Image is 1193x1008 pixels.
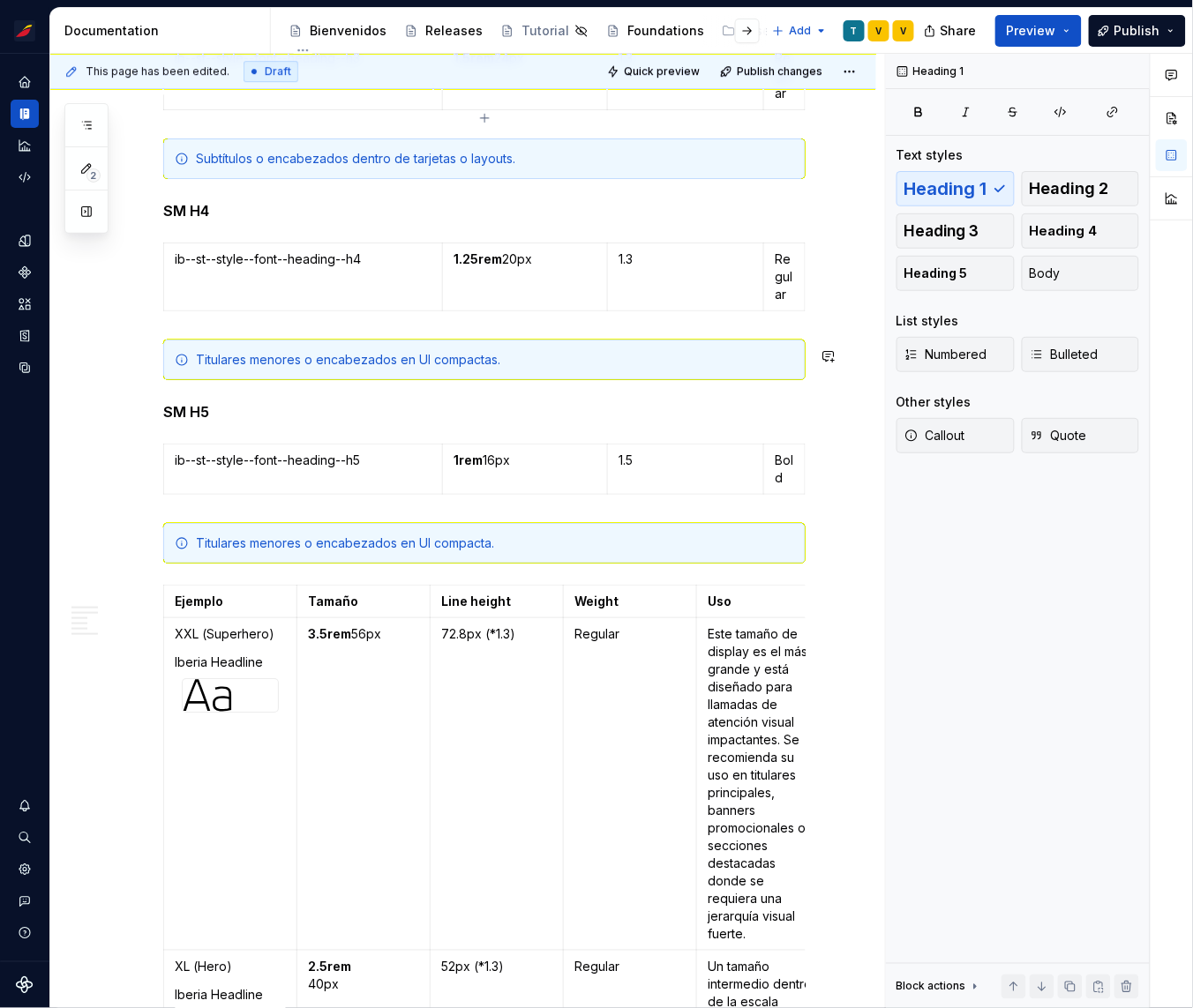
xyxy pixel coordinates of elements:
[308,625,419,643] p: 56px
[11,131,39,160] a: Analytics
[454,251,502,266] strong: 1.25rem
[1030,427,1087,444] span: Quote
[196,150,794,168] div: Subtítulos o encabezados dentro de tarjetas o layouts.
[441,625,552,643] p: 72.8px (*1.3)
[897,337,1015,372] button: Numbered
[11,258,39,287] a: Components
[708,625,819,943] p: Este tamaño de display es el más grande y está diseñado para llamadas de atención visual impactan...
[308,958,419,993] p: 40px
[163,202,209,220] strong: SM H4
[574,594,619,609] strong: Weight
[775,250,794,303] p: Regular
[1114,22,1160,40] span: Publish
[624,64,700,78] span: Quick preview
[14,20,35,41] img: 55604660-494d-44a9-beb2-692398e9940a.png
[441,958,552,975] p: 52px (*1.3)
[574,625,686,643] p: Regular
[86,168,101,183] span: 2
[904,222,979,240] span: Heading 3
[183,679,232,712] img: 0e418b98-c39a-46ce-b85a-685528b1665b.svg
[627,22,704,40] div: Foundations
[11,100,39,128] a: Documentation
[1022,213,1140,249] button: Heading 4
[897,312,959,330] div: List styles
[1022,337,1140,372] button: Bulleted
[619,250,753,268] p: 1.3
[64,22,263,40] div: Documentation
[775,452,794,487] p: Bold
[441,594,511,609] strong: Line height
[1089,15,1186,47] button: Publish
[904,265,968,282] span: Heading 5
[425,22,483,40] div: Releases
[11,792,39,820] button: Notifications
[11,163,39,191] a: Code automation
[1022,171,1140,206] button: Heading 2
[86,64,229,78] span: This page has been edited.
[175,653,286,671] p: Iberia Headline
[493,17,596,45] a: Tutorial
[175,452,431,469] p: ib--st--style--font--heading--h5
[16,976,34,994] svg: Supernova Logo
[995,15,1082,47] button: Preview
[175,625,286,643] p: XXL (Superhero)
[897,393,972,411] div: Other styles
[737,64,822,78] span: Publish changes
[11,227,39,255] a: Design tokens
[897,146,964,164] div: Text styles
[789,24,811,38] span: Add
[904,346,987,363] span: Numbered
[1030,180,1109,198] span: Heading 2
[876,24,882,38] div: V
[175,986,286,1004] p: Iberia Headline
[1022,256,1140,291] button: Body
[11,68,39,96] a: Home
[11,824,39,852] button: Search ⌘K
[715,59,830,84] button: Publish changes
[11,290,39,318] a: Assets
[1030,346,1099,363] span: Bulleted
[901,24,907,38] div: V
[897,256,1015,291] button: Heading 5
[897,980,966,994] div: Block actions
[163,403,209,421] strong: SM H5
[1022,418,1140,453] button: Quote
[454,452,596,469] p: 16px
[1007,22,1056,40] span: Preview
[11,887,39,915] button: Contact support
[708,594,732,609] strong: Uso
[11,855,39,884] a: Settings
[196,534,794,552] div: Titulares menores o encabezados en UI compacta.
[767,19,833,43] button: Add
[619,452,753,469] p: 1.5
[904,427,965,444] span: Callout
[308,959,351,974] strong: 2.5rem
[308,626,351,641] strong: 3.5rem
[11,322,39,350] a: Storybook stories
[851,24,858,38] div: T
[11,354,39,382] a: Data sources
[897,974,982,999] div: Block actions
[281,17,394,45] a: Bienvenidos
[175,594,223,609] strong: Ejemplo
[175,250,431,268] p: ib--st--style--font--heading--h4
[1030,265,1061,282] span: Body
[454,250,596,268] p: 20px
[308,594,358,609] strong: Tamaño
[897,213,1015,249] button: Heading 3
[281,13,763,49] div: Page tree
[310,22,386,40] div: Bienvenidos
